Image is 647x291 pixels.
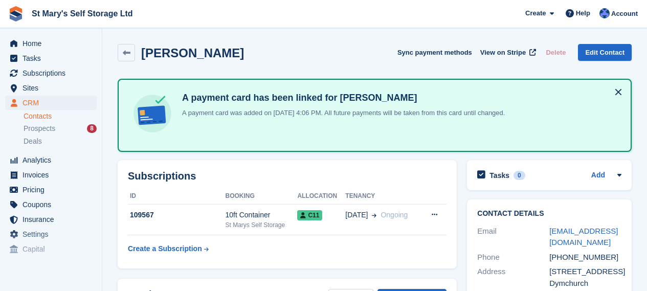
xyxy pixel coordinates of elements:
[128,243,202,254] div: Create a Subscription
[480,48,526,58] span: View on Stripe
[5,183,97,197] a: menu
[24,111,97,121] a: Contacts
[476,44,538,61] a: View on Stripe
[23,81,84,95] span: Sites
[477,226,549,249] div: Email
[549,252,621,263] div: [PHONE_NUMBER]
[345,188,420,205] th: Tenancy
[5,96,97,110] a: menu
[87,124,97,133] div: 8
[297,210,322,220] span: C11
[542,44,570,61] button: Delete
[23,183,84,197] span: Pricing
[23,153,84,167] span: Analytics
[576,8,590,18] span: Help
[297,188,345,205] th: Allocation
[549,266,621,278] div: [STREET_ADDRESS]
[591,170,605,182] a: Add
[5,153,97,167] a: menu
[141,46,244,60] h2: [PERSON_NAME]
[23,66,84,80] span: Subscriptions
[5,227,97,241] a: menu
[178,108,505,118] p: A payment card was added on [DATE] 4:06 PM. All future payments will be taken from this card unti...
[599,8,610,18] img: Matthew Keenan
[23,212,84,227] span: Insurance
[345,210,368,220] span: [DATE]
[5,36,97,51] a: menu
[8,6,24,21] img: stora-icon-8386f47178a22dfd0bd8f6a31ec36ba5ce8667c1dd55bd0f319d3a0aa187defe.svg
[9,265,102,275] span: Storefront
[178,92,505,104] h4: A payment card has been linked for [PERSON_NAME]
[23,197,84,212] span: Coupons
[549,278,621,289] div: Dymchurch
[23,96,84,110] span: CRM
[477,252,549,263] div: Phone
[5,212,97,227] a: menu
[23,51,84,65] span: Tasks
[131,92,174,135] img: card-linked-ebf98d0992dc2aeb22e95c0e3c79077019eb2392cfd83c6a337811c24bc77127.svg
[5,81,97,95] a: menu
[5,197,97,212] a: menu
[397,44,472,61] button: Sync payment methods
[611,9,638,19] span: Account
[514,171,525,180] div: 0
[5,66,97,80] a: menu
[24,123,97,134] a: Prospects 8
[549,227,618,247] a: [EMAIL_ADDRESS][DOMAIN_NAME]
[381,211,408,219] span: Ongoing
[23,168,84,182] span: Invoices
[24,136,97,147] a: Deals
[5,242,97,256] a: menu
[24,137,42,146] span: Deals
[23,36,84,51] span: Home
[525,8,546,18] span: Create
[225,188,297,205] th: Booking
[225,210,297,220] div: 10ft Container
[23,242,84,256] span: Capital
[5,168,97,182] a: menu
[5,51,97,65] a: menu
[578,44,632,61] a: Edit Contact
[128,170,447,182] h2: Subscriptions
[128,210,225,220] div: 109567
[23,227,84,241] span: Settings
[225,220,297,230] div: St Marys Self Storage
[28,5,137,22] a: St Mary's Self Storage Ltd
[477,210,621,218] h2: Contact Details
[128,188,225,205] th: ID
[489,171,509,180] h2: Tasks
[24,124,55,133] span: Prospects
[128,239,209,258] a: Create a Subscription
